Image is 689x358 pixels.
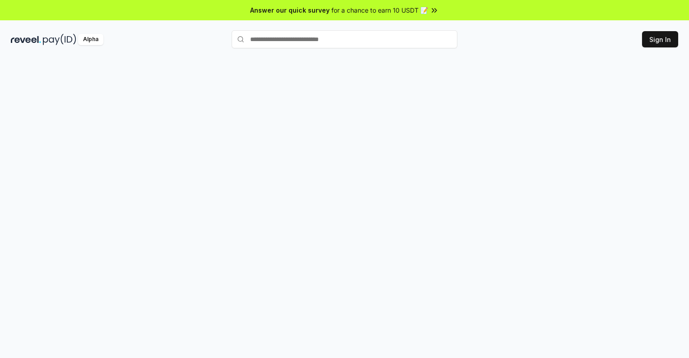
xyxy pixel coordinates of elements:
[78,34,103,45] div: Alpha
[250,5,330,15] span: Answer our quick survey
[43,34,76,45] img: pay_id
[331,5,428,15] span: for a chance to earn 10 USDT 📝
[642,31,678,47] button: Sign In
[11,34,41,45] img: reveel_dark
